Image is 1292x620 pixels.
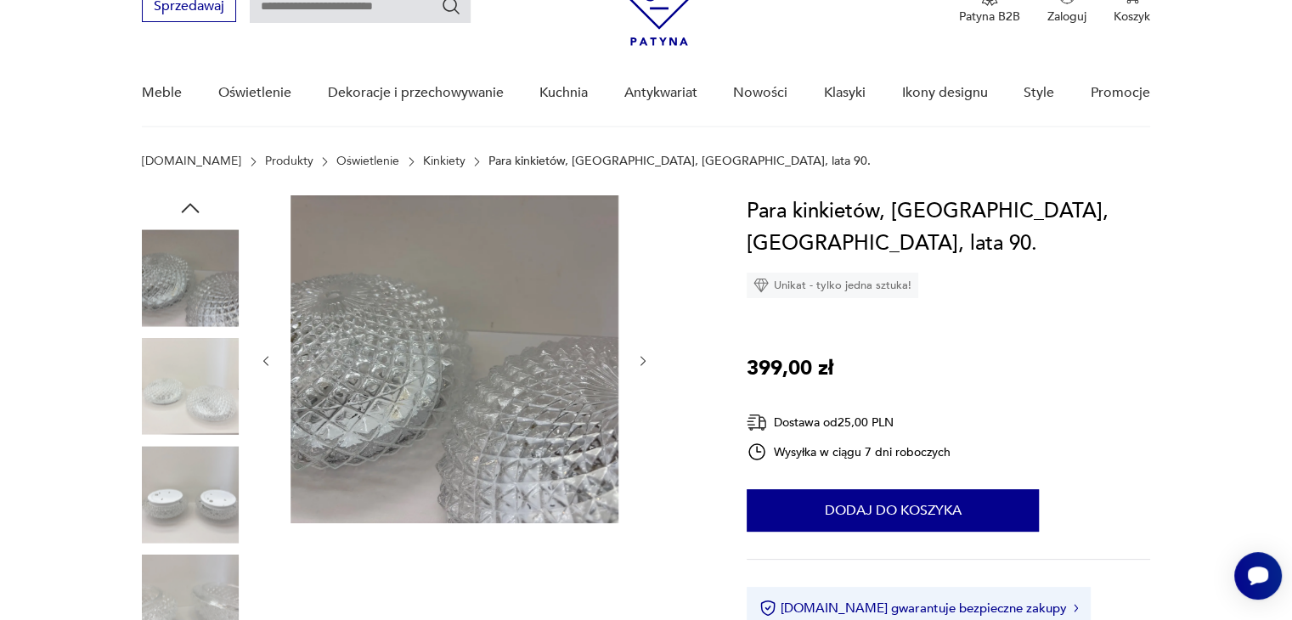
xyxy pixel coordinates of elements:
p: Zaloguj [1047,8,1086,25]
p: Koszyk [1114,8,1150,25]
a: Ikony designu [901,60,987,126]
img: Ikona diamentu [753,278,769,293]
a: Kinkiety [423,155,465,168]
a: Antykwariat [624,60,697,126]
button: [DOMAIN_NAME] gwarantuje bezpieczne zakupy [759,600,1078,617]
iframe: Smartsupp widget button [1234,552,1282,600]
img: Zdjęcie produktu Para kinkietów, Massive, Belgia, lata 90. [142,229,239,326]
img: Zdjęcie produktu Para kinkietów, Massive, Belgia, lata 90. [291,195,618,523]
a: Meble [142,60,182,126]
img: Zdjęcie produktu Para kinkietów, Massive, Belgia, lata 90. [142,446,239,543]
a: Oświetlenie [218,60,291,126]
a: Oświetlenie [336,155,399,168]
p: Patyna B2B [959,8,1020,25]
img: Ikona dostawy [747,412,767,433]
a: [DOMAIN_NAME] [142,155,241,168]
p: Para kinkietów, [GEOGRAPHIC_DATA], [GEOGRAPHIC_DATA], lata 90. [488,155,871,168]
img: Zdjęcie produktu Para kinkietów, Massive, Belgia, lata 90. [142,338,239,435]
a: Produkty [265,155,313,168]
a: Nowości [733,60,787,126]
div: Wysyłka w ciągu 7 dni roboczych [747,442,951,462]
a: Klasyki [824,60,866,126]
button: Dodaj do koszyka [747,489,1039,532]
p: 399,00 zł [747,352,833,385]
a: Sprzedawaj [142,2,236,14]
img: Ikona certyfikatu [759,600,776,617]
div: Dostawa od 25,00 PLN [747,412,951,433]
h1: Para kinkietów, [GEOGRAPHIC_DATA], [GEOGRAPHIC_DATA], lata 90. [747,195,1150,260]
div: Unikat - tylko jedna sztuka! [747,273,918,298]
a: Style [1024,60,1054,126]
a: Promocje [1091,60,1150,126]
a: Kuchnia [539,60,588,126]
img: Ikona strzałki w prawo [1074,604,1079,612]
a: Dekoracje i przechowywanie [327,60,503,126]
